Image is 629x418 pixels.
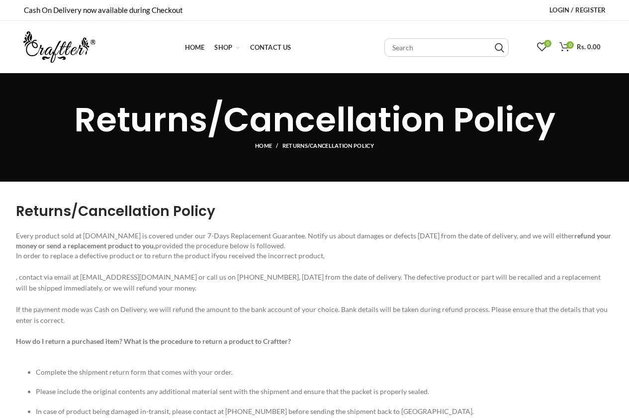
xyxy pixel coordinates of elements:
a: Contact Us [245,37,296,57]
a: Shop [209,37,245,57]
span: Rs. 0.00 [577,43,601,51]
p: If the payment mode was Cash on Delivery, we will refund the amount to the bank account of your c... [16,304,614,326]
p: In order to replace a defective product or to return the product if [16,250,614,261]
span: Shop [214,43,232,51]
li: Please include the original contents any additional material sent with the shipment and ensure th... [36,377,614,397]
span: Returns/Cancellation Policy [74,96,555,143]
span: Contact Us [250,43,291,51]
li: In case of product being damaged in-transit, please contact at [PHONE_NUMBER] before sending the ... [36,397,614,417]
a: Home [180,37,210,57]
img: craftter.com [23,31,95,63]
input: Search [495,43,504,53]
strong: How do I return a purchased item? What is the procedure to return a product to Craftter? [16,337,291,345]
input: Search [384,38,509,57]
span: Home [185,43,205,51]
span: Returns/Cancellation Policy [282,142,374,149]
span: you received the incorrect product, [216,251,325,260]
span: Login / Register [549,6,606,14]
a: 0 Rs. 0.00 [554,37,606,57]
li: Complete the shipment return form that comes with your order. [36,357,614,377]
a: 0 [532,37,552,57]
span: Returns/Cancellation Policy [16,202,215,221]
strong: refund your money or send a replacement product to you, [16,231,611,250]
span: 0 [566,41,574,49]
div: » [23,142,606,152]
span: 0 [544,40,551,47]
a: Home [255,142,282,150]
p: , contact via email at [EMAIL_ADDRESS][DOMAIN_NAME] or call us on [PHONE_NUMBER], [DATE] from the... [16,272,614,294]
